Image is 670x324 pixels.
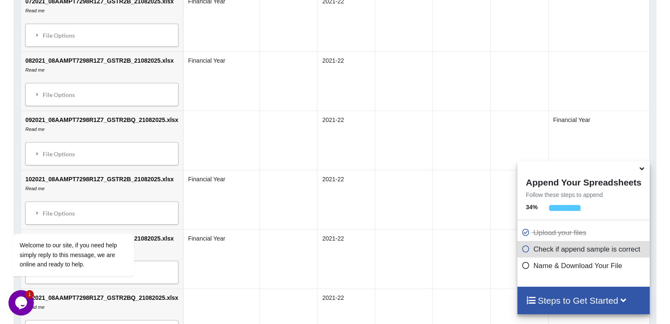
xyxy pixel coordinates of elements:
i: Read me [25,305,44,310]
p: Follow these steps to append [517,191,650,199]
div: File Options [28,263,176,281]
p: Check if append sample is correct [522,244,648,255]
p: Name & Download Your File [522,260,648,271]
div: File Options [28,26,176,44]
i: Read me [25,127,44,132]
td: 2021-22 [317,170,375,229]
td: 2021-22 [317,51,375,111]
p: Upload your files [522,227,648,238]
iframe: chat widget [8,157,161,286]
td: Financial Year [183,229,260,288]
div: File Options [28,86,176,103]
iframe: chat widget [8,290,36,316]
td: 082021_08AAMPT7298R1Z7_GSTR2B_21082025.xlsx [21,51,183,111]
td: 2021-22 [317,111,375,170]
td: Financial Year [548,111,649,170]
h4: Steps to Get Started [526,295,641,306]
td: Financial Year [183,51,260,111]
td: Financial Year [183,170,260,229]
div: File Options [28,145,176,163]
i: Read me [25,67,44,72]
h4: Append Your Spreadsheets [517,175,650,188]
td: 2021-22 [317,229,375,288]
b: 34 % [526,204,538,210]
i: Read me [25,8,44,13]
div: File Options [28,204,176,222]
td: 092021_08AAMPT7298R1Z7_GSTR2BQ_21082025.xlsx [21,111,183,170]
